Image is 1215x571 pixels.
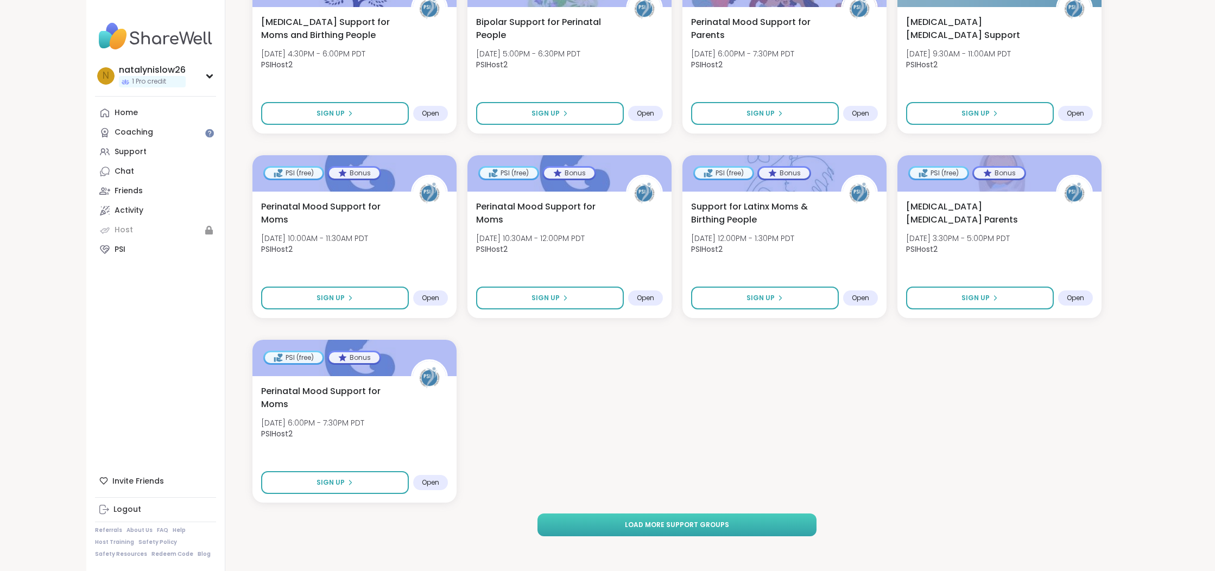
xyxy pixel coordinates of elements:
iframe: Spotlight [205,129,214,137]
span: Bipolar Support for Perinatal People [476,16,614,42]
button: Sign Up [476,287,624,309]
button: Sign Up [476,102,624,125]
a: Home [95,103,216,123]
span: [MEDICAL_DATA] [MEDICAL_DATA] Parents [906,200,1044,226]
img: PSIHost2 [1058,176,1091,210]
a: Activity [95,201,216,220]
span: Open [1067,294,1084,302]
span: [DATE] 10:30AM - 12:00PM PDT [476,233,585,244]
a: Help [173,526,186,534]
span: [DATE] 6:00PM - 7:30PM PDT [261,417,364,428]
a: Chat [95,162,216,181]
b: PSIHost2 [476,59,508,70]
a: Referrals [95,526,122,534]
span: Sign Up [746,109,775,118]
a: Host [95,220,216,240]
div: PSI (free) [265,352,322,363]
img: ShareWell Nav Logo [95,17,216,55]
div: Friends [115,186,143,196]
b: PSIHost2 [261,59,293,70]
b: PSIHost2 [691,244,723,255]
div: Invite Friends [95,471,216,491]
span: Load more support groups [625,520,729,530]
span: Open [422,294,439,302]
div: Coaching [115,127,153,138]
span: Perinatal Mood Support for Parents [691,16,829,42]
div: Chat [115,166,134,177]
span: Sign Up [317,293,345,303]
span: Perinatal Mood Support for Moms [261,200,399,226]
a: Safety Resources [95,550,147,558]
img: PSIHost2 [413,176,446,210]
span: Sign Up [746,293,775,303]
a: Friends [95,181,216,201]
b: PSIHost2 [261,428,293,439]
div: Bonus [329,352,379,363]
span: Open [852,109,869,118]
button: Sign Up [691,102,839,125]
div: PSI (free) [695,168,752,179]
span: Support for Latinx Moms & Birthing People [691,200,829,226]
span: Open [422,478,439,487]
button: Sign Up [261,102,409,125]
div: Bonus [544,168,594,179]
div: Bonus [759,168,809,179]
span: [DATE] 4:30PM - 6:00PM PDT [261,48,365,59]
b: PSIHost2 [906,59,938,70]
span: [DATE] 5:00PM - 6:30PM PDT [476,48,580,59]
div: Bonus [329,168,379,179]
span: n [103,69,109,83]
div: Logout [113,504,141,515]
span: Sign Up [531,109,560,118]
span: Sign Up [317,109,345,118]
span: [DATE] 12:00PM - 1:30PM PDT [691,233,794,244]
div: PSI [115,244,125,255]
div: PSI (free) [480,168,537,179]
div: Activity [115,205,143,216]
button: Sign Up [261,287,409,309]
span: [DATE] 3:30PM - 5:00PM PDT [906,233,1010,244]
a: About Us [126,526,153,534]
button: Sign Up [691,287,839,309]
a: PSI [95,240,216,259]
div: natalynislow26 [119,64,186,76]
img: PSIHost2 [628,176,661,210]
button: Sign Up [261,471,409,494]
b: PSIHost2 [906,244,938,255]
span: Sign Up [317,478,345,487]
span: [MEDICAL_DATA] Support for Moms and Birthing People [261,16,399,42]
a: Coaching [95,123,216,142]
span: [DATE] 9:30AM - 11:00AM PDT [906,48,1011,59]
span: Open [852,294,869,302]
a: Support [95,142,216,162]
span: [DATE] 10:00AM - 11:30AM PDT [261,233,368,244]
img: PSIHost2 [413,361,446,395]
a: Blog [198,550,211,558]
div: Support [115,147,147,157]
b: PSIHost2 [476,244,508,255]
b: PSIHost2 [691,59,723,70]
span: Open [637,294,654,302]
span: Perinatal Mood Support for Moms [261,385,399,411]
a: Host Training [95,538,134,546]
div: Home [115,107,138,118]
span: [DATE] 6:00PM - 7:30PM PDT [691,48,794,59]
a: Logout [95,500,216,519]
a: FAQ [157,526,168,534]
button: Sign Up [906,287,1054,309]
span: Perinatal Mood Support for Moms [476,200,614,226]
button: Sign Up [906,102,1054,125]
span: Open [422,109,439,118]
span: Sign Up [961,109,990,118]
a: Redeem Code [151,550,193,558]
span: Open [637,109,654,118]
span: 1 Pro credit [132,77,166,86]
div: Bonus [974,168,1024,179]
div: PSI (free) [910,168,967,179]
b: PSIHost2 [261,244,293,255]
span: Open [1067,109,1084,118]
a: Safety Policy [138,538,177,546]
div: Host [115,225,133,236]
span: [MEDICAL_DATA] [MEDICAL_DATA] Support [906,16,1044,42]
div: PSI (free) [265,168,322,179]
